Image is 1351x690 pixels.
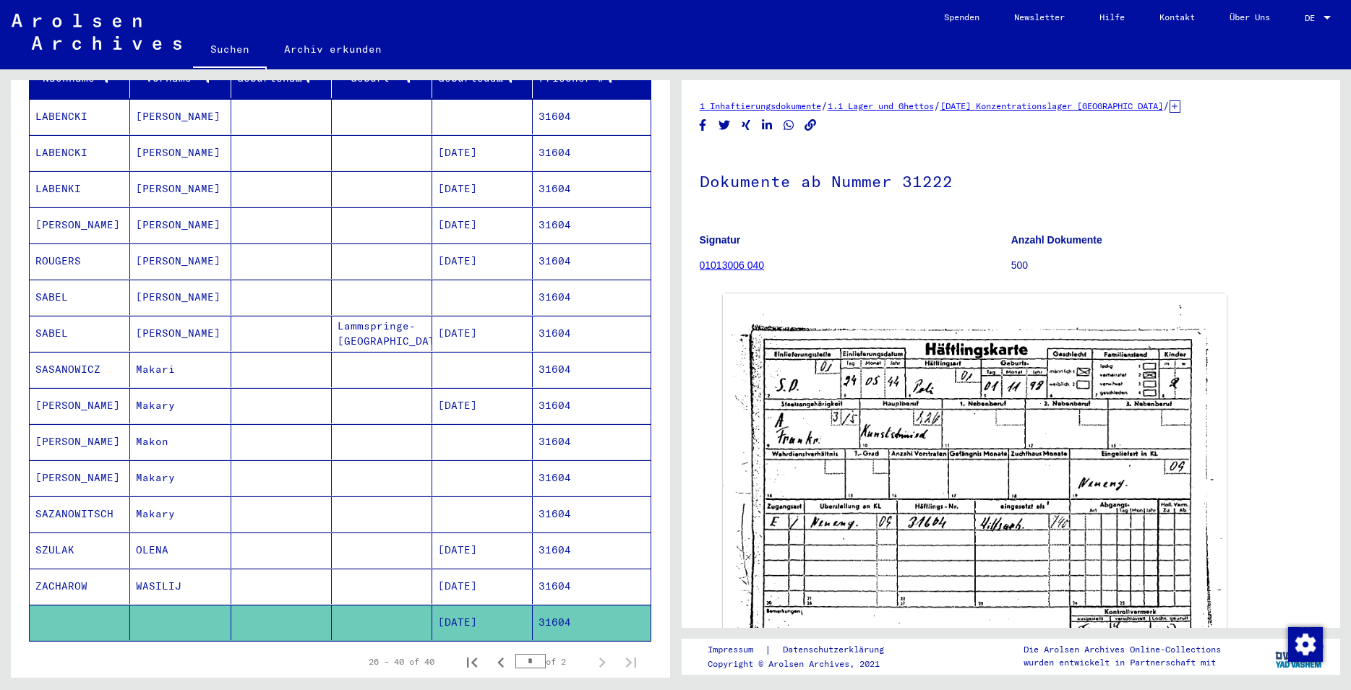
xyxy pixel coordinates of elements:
[760,116,775,134] button: Share on LinkedIn
[1011,234,1102,246] b: Anzahl Dokumente
[432,243,533,279] mat-cell: [DATE]
[130,207,231,243] mat-cell: [PERSON_NAME]
[130,171,231,207] mat-cell: [PERSON_NAME]
[533,424,650,460] mat-cell: 31604
[533,532,650,568] mat-cell: 31604
[30,569,130,604] mat-cell: ZACHAROW
[130,243,231,279] mat-cell: [PERSON_NAME]
[432,207,533,243] mat-cell: [DATE]
[30,280,130,315] mat-cell: SABEL
[369,655,434,668] div: 26 – 40 of 40
[432,171,533,207] mat-cell: [DATE]
[30,171,130,207] mat-cell: LABENKI
[432,569,533,604] mat-cell: [DATE]
[1272,638,1326,674] img: yv_logo.png
[130,569,231,604] mat-cell: WASILIJ
[1163,99,1170,112] span: /
[30,496,130,532] mat-cell: SAZANOWITSCH
[1011,258,1322,273] p: 500
[1288,627,1323,662] img: Zustimmung ändern
[533,243,650,279] mat-cell: 31604
[533,569,650,604] mat-cell: 31604
[30,460,130,496] mat-cell: [PERSON_NAME]
[533,99,650,134] mat-cell: 31604
[30,243,130,279] mat-cell: ROUGERS
[458,647,486,676] button: First page
[130,388,231,423] mat-cell: Makary
[940,100,1163,111] a: [DATE] Konzentrationslager [GEOGRAPHIC_DATA]
[30,316,130,351] mat-cell: SABEL
[1305,13,1321,23] span: DE
[1287,626,1322,661] div: Zustimmung ändern
[533,280,650,315] mat-cell: 31604
[533,388,650,423] mat-cell: 31604
[30,135,130,171] mat-cell: LABENCKI
[695,116,711,134] button: Share on Facebook
[130,135,231,171] mat-cell: [PERSON_NAME]
[533,135,650,171] mat-cell: 31604
[267,32,399,66] a: Archiv erkunden
[588,647,617,676] button: Next page
[1024,643,1221,656] p: Die Arolsen Archives Online-Collections
[30,388,130,423] mat-cell: [PERSON_NAME]
[30,207,130,243] mat-cell: [PERSON_NAME]
[30,532,130,568] mat-cell: SZULAK
[739,116,754,134] button: Share on Xing
[781,116,797,134] button: Share on WhatsApp
[533,460,650,496] mat-cell: 31604
[533,605,650,640] mat-cell: 31604
[533,352,650,387] mat-cell: 31604
[432,388,533,423] mat-cell: [DATE]
[332,316,432,351] mat-cell: Lammspringe-[GEOGRAPHIC_DATA]
[828,100,934,111] a: 1.1 Lager und Ghettos
[708,657,901,670] p: Copyright © Arolsen Archives, 2021
[617,647,646,676] button: Last page
[130,496,231,532] mat-cell: Makary
[708,642,901,657] div: |
[700,259,765,271] a: 01013006 040
[130,352,231,387] mat-cell: Makari
[130,99,231,134] mat-cell: [PERSON_NAME]
[533,171,650,207] mat-cell: 31604
[130,316,231,351] mat-cell: [PERSON_NAME]
[432,135,533,171] mat-cell: [DATE]
[708,642,765,657] a: Impressum
[130,424,231,460] mat-cell: Makon
[30,352,130,387] mat-cell: SASANOWICZ
[432,316,533,351] mat-cell: [DATE]
[515,655,588,668] div: of 2
[30,424,130,460] mat-cell: [PERSON_NAME]
[533,496,650,532] mat-cell: 31604
[533,316,650,351] mat-cell: 31604
[934,99,940,112] span: /
[193,32,267,69] a: Suchen
[700,234,741,246] b: Signatur
[723,293,1227,644] img: w8uFxRd+64q5gAAAABJRU5ErkJggg==
[700,148,1323,212] h1: Dokumente ab Nummer 31222
[700,100,821,111] a: 1 Inhaftierungsdokumente
[432,532,533,568] mat-cell: [DATE]
[30,99,130,134] mat-cell: LABENCKI
[803,116,818,134] button: Copy link
[486,647,515,676] button: Previous page
[821,99,828,112] span: /
[130,532,231,568] mat-cell: OLENA
[130,460,231,496] mat-cell: Makary
[12,14,181,50] img: Arolsen_neg.svg
[432,605,533,640] mat-cell: [DATE]
[130,280,231,315] mat-cell: [PERSON_NAME]
[771,642,901,657] a: Datenschutzerklärung
[717,116,732,134] button: Share on Twitter
[533,207,650,243] mat-cell: 31604
[1024,656,1221,669] p: wurden entwickelt in Partnerschaft mit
